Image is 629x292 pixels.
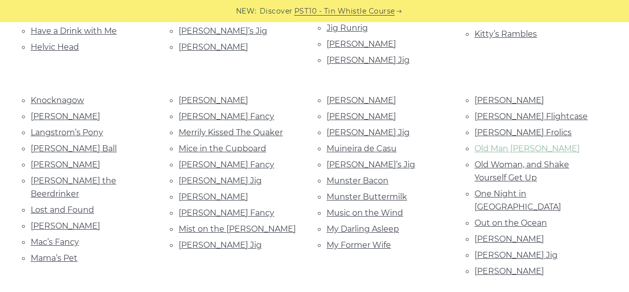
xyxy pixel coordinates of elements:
[475,218,547,228] a: Out on the Ocean
[179,42,248,52] a: [PERSON_NAME]
[31,205,94,215] a: Lost and Found
[31,144,117,153] a: [PERSON_NAME] Ball
[31,112,100,121] a: [PERSON_NAME]
[31,176,116,199] a: [PERSON_NAME] the Beerdrinker
[327,192,407,202] a: Munster Buttermilk
[236,6,257,17] span: NEW:
[179,95,248,105] a: [PERSON_NAME]
[179,144,266,153] a: Mice in the Cupboard
[179,160,274,169] a: [PERSON_NAME] Fancy
[327,23,368,33] a: Jig Runrig
[179,208,274,218] a: [PERSON_NAME] Fancy
[179,192,248,202] a: [PERSON_NAME]
[327,112,396,121] a: [PERSON_NAME]
[475,95,544,105] a: [PERSON_NAME]
[31,237,79,247] a: Mac’s Fancy
[179,240,262,250] a: [PERSON_NAME] Jig
[179,112,274,121] a: [PERSON_NAME] Fancy
[179,176,262,185] a: [PERSON_NAME] Jig
[327,176,388,185] a: Munster Bacon
[327,55,410,65] a: [PERSON_NAME] Jig
[475,234,544,244] a: [PERSON_NAME]
[31,221,100,231] a: [PERSON_NAME]
[179,224,296,234] a: Mist on the [PERSON_NAME]
[327,144,397,153] a: Muineira de Casu
[475,112,588,121] a: [PERSON_NAME] Flightcase
[179,128,283,137] a: Merrily Kissed The Quaker
[31,253,77,263] a: Mama’s Pet
[475,266,544,276] a: [PERSON_NAME]
[327,160,415,169] a: [PERSON_NAME]’s Jig
[475,144,580,153] a: Old Man [PERSON_NAME]
[31,26,117,36] a: Have a Drink with Me
[475,128,572,137] a: [PERSON_NAME] Frolics
[179,26,267,36] a: [PERSON_NAME]’s Jig
[327,224,399,234] a: My Darling Asleep
[294,6,395,17] a: PST10 - Tin Whistle Course
[327,240,391,250] a: My Former Wife
[327,128,410,137] a: [PERSON_NAME] Jig
[260,6,293,17] span: Discover
[475,160,569,182] a: Old Woman, and Shake Yourself Get Up
[327,208,403,218] a: Music on the Wind
[31,128,103,137] a: Langstrom’s Pony
[31,160,100,169] a: [PERSON_NAME]
[327,95,396,105] a: [PERSON_NAME]
[31,95,84,105] a: Knocknagow
[31,42,79,52] a: Helvic Head
[327,39,396,49] a: [PERSON_NAME]
[475,250,558,260] a: [PERSON_NAME] Jig
[475,29,537,39] a: Kitty’s Rambles
[475,189,561,212] a: One Night in [GEOGRAPHIC_DATA]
